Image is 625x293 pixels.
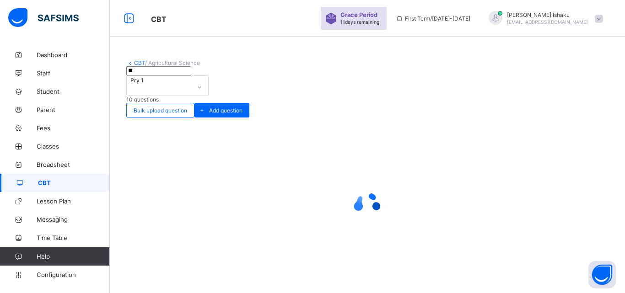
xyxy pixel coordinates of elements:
span: Parent [37,106,110,113]
span: Grace Period [340,11,377,18]
span: Time Table [37,234,110,241]
div: Pry 1 [130,77,187,84]
div: MichaelIshaku [480,11,608,26]
span: Classes [37,143,110,150]
span: CBT [38,179,110,186]
span: Fees [37,124,110,132]
span: Dashboard [37,51,110,59]
img: safsims [8,8,79,27]
span: Help [37,253,109,260]
span: / Agricultural Science [145,59,200,66]
span: Bulk upload question [134,107,187,114]
span: 10 questions [126,96,159,103]
span: 11 days remaining [340,19,379,25]
span: Messaging [37,216,110,223]
span: Lesson Plan [37,197,110,205]
span: Student [37,88,110,95]
span: [PERSON_NAME] Ishaku [507,11,588,18]
span: session/term information [396,15,470,22]
span: [EMAIL_ADDRESS][DOMAIN_NAME] [507,19,588,25]
span: Add question [209,107,242,114]
span: CBT [151,15,167,24]
img: sticker-purple.71386a28dfed39d6af7621340158ba97.svg [325,13,337,24]
a: CBT [134,59,145,66]
button: Open asap [588,261,616,288]
span: Configuration [37,271,109,278]
span: Broadsheet [37,161,110,168]
span: Staff [37,69,110,77]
